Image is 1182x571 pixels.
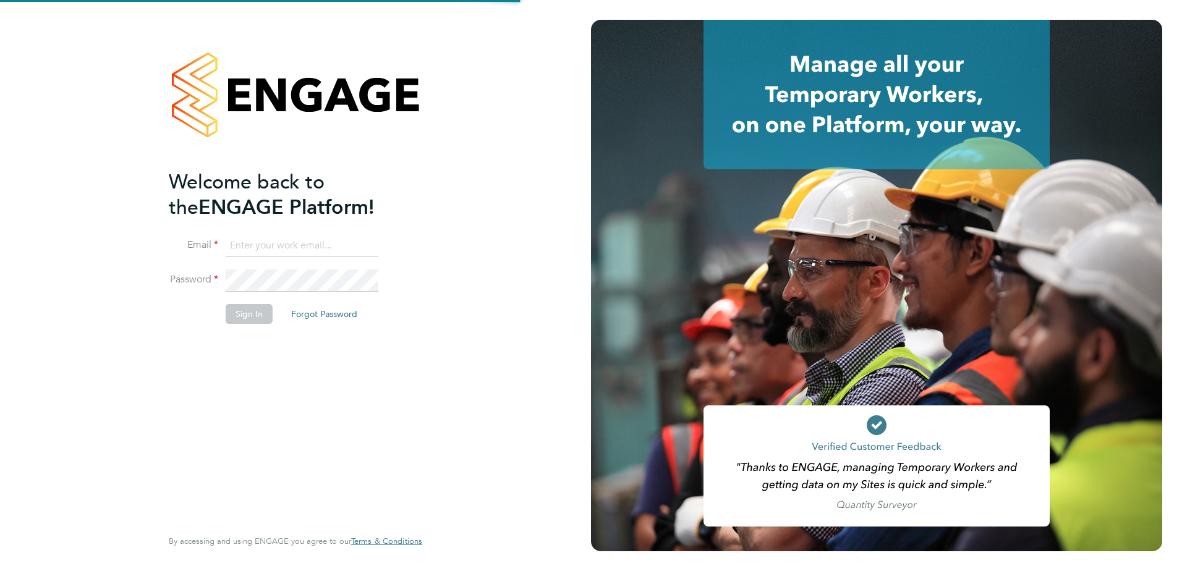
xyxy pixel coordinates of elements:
[169,536,422,546] span: By accessing and using ENGAGE you agree to our
[281,304,367,324] button: Forgot Password
[351,536,422,546] a: Terms & Conditions
[226,235,378,257] input: Enter your work email...
[169,169,410,220] h2: ENGAGE Platform!
[169,273,218,286] label: Password
[169,239,218,252] label: Email
[226,304,273,324] button: Sign In
[169,170,325,219] span: Welcome back to the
